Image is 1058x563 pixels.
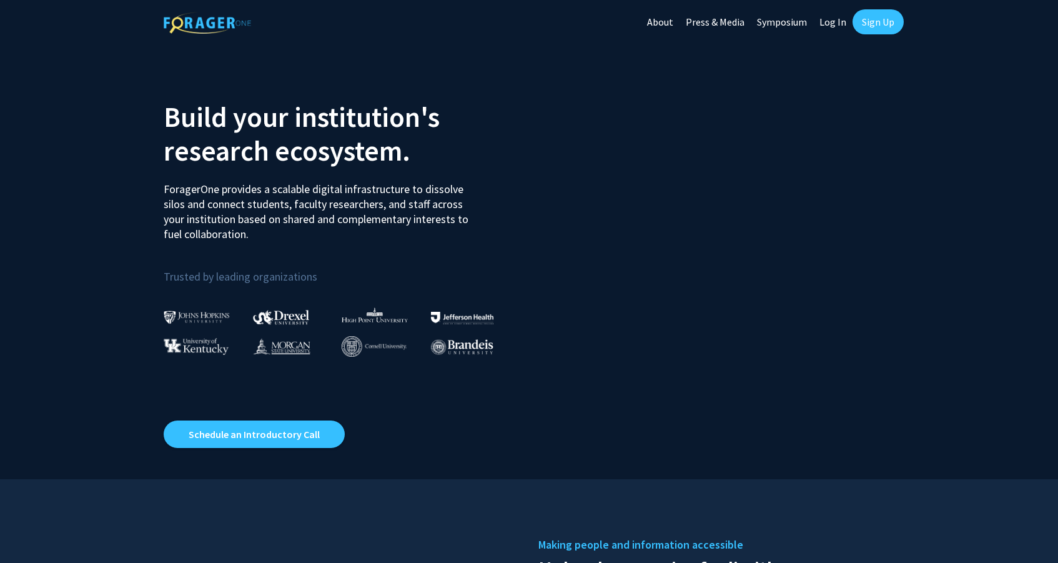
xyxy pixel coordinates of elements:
p: Trusted by leading organizations [164,252,520,286]
h2: Build your institution's research ecosystem. [164,100,520,167]
img: ForagerOne Logo [164,12,251,34]
a: Opens in a new tab [164,421,345,448]
img: Thomas Jefferson University [431,312,493,324]
img: Morgan State University [253,338,310,354]
img: Johns Hopkins University [164,311,230,324]
img: Drexel University [253,310,309,324]
img: Cornell University [342,336,407,357]
img: Brandeis University [431,339,493,355]
p: ForagerOne provides a scalable digital infrastructure to dissolve silos and connect students, fac... [164,172,477,242]
img: University of Kentucky [164,338,229,355]
img: High Point University [342,307,408,322]
a: Sign Up [853,9,904,34]
h5: Making people and information accessible [538,536,894,554]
